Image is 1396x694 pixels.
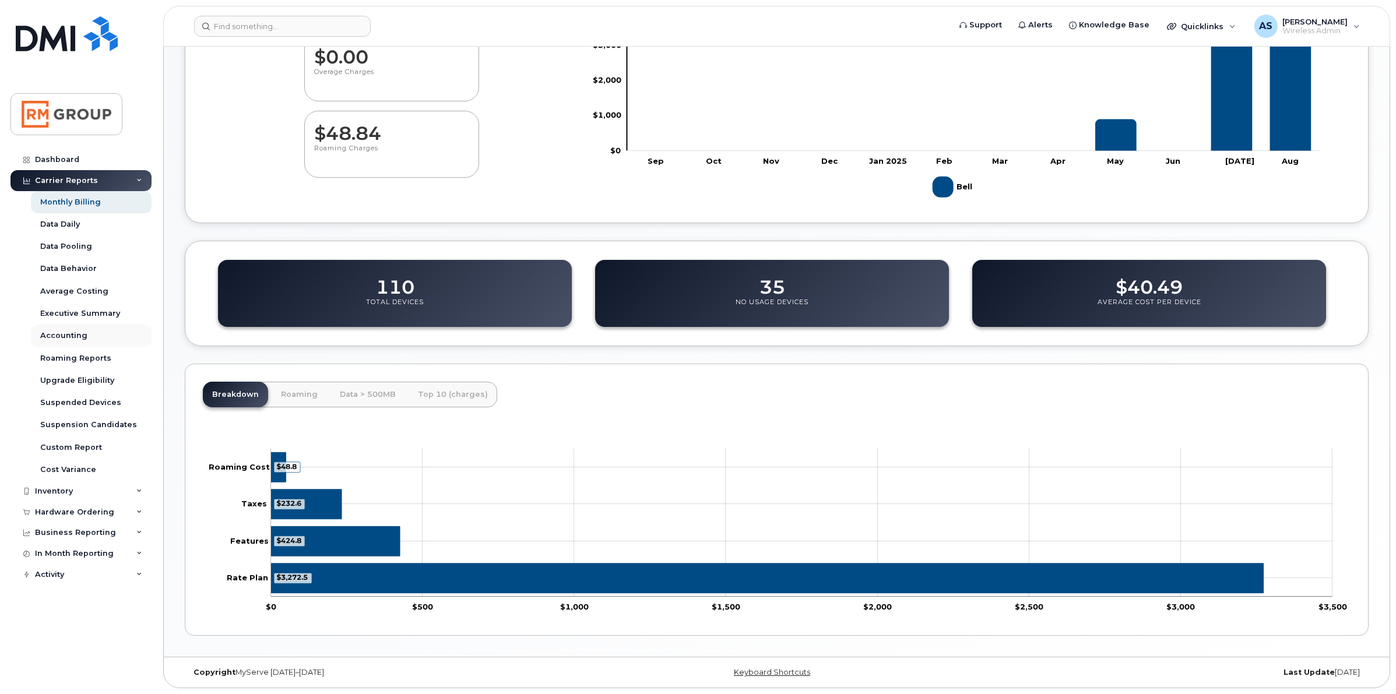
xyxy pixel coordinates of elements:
[1225,156,1254,165] tspan: [DATE]
[736,298,808,319] p: No Usage Devices
[276,573,308,582] tspan: $3,272.5
[1010,13,1061,37] a: Alerts
[992,156,1008,165] tspan: Mar
[864,602,892,611] tspan: $2,000
[648,156,664,165] tspan: Sep
[272,382,327,407] a: Roaming
[1061,13,1158,37] a: Knowledge Base
[1282,17,1348,26] span: [PERSON_NAME]
[734,668,810,677] a: Keyboard Shortcuts
[1284,668,1335,677] strong: Last Update
[209,449,1347,611] g: Chart
[1281,156,1299,165] tspan: Aug
[276,462,297,471] tspan: $48.8
[1116,265,1183,298] dd: $40.49
[330,382,405,407] a: Data > 500MB
[933,172,975,202] g: Legend
[1098,298,1201,319] p: Average Cost Per Device
[276,499,301,508] tspan: $232.6
[412,602,433,611] tspan: $500
[593,40,621,49] tspan: $3,000
[951,13,1010,37] a: Support
[1282,26,1348,36] span: Wireless Admin
[1050,156,1066,165] tspan: Apr
[1167,602,1195,611] tspan: $3,000
[933,172,975,202] g: Bell
[1079,19,1149,31] span: Knowledge Base
[593,110,621,119] tspan: $1,000
[230,536,269,545] tspan: Features
[227,573,268,582] tspan: Rate Plan
[1166,156,1180,165] tspan: Jun
[1318,602,1347,611] tspan: $3,500
[610,146,621,155] tspan: $0
[314,144,469,165] p: Roaming Charges
[241,499,267,508] tspan: Taxes
[759,265,785,298] dd: 35
[821,156,838,165] tspan: Dec
[376,265,414,298] dd: 110
[969,19,1002,31] span: Support
[271,453,1264,593] g: Series
[185,668,579,677] div: MyServe [DATE]–[DATE]
[936,156,952,165] tspan: Feb
[974,668,1369,677] div: [DATE]
[560,602,589,611] tspan: $1,000
[209,462,270,471] tspan: Roaming Cost
[314,111,469,144] dd: $48.84
[1028,19,1053,31] span: Alerts
[203,382,268,407] a: Breakdown
[763,156,779,165] tspan: Nov
[1159,15,1244,38] div: Quicklinks
[276,536,301,545] tspan: $424.8
[869,156,907,165] tspan: Jan 2025
[1246,15,1368,38] div: Anhelina Stech
[1181,22,1223,31] span: Quicklinks
[1107,156,1124,165] tspan: May
[1259,19,1272,33] span: AS
[593,75,621,84] tspan: $2,000
[314,68,469,89] p: Overage Charges
[712,602,740,611] tspan: $1,500
[266,602,276,611] tspan: $0
[1015,602,1044,611] tspan: $2,500
[366,298,424,319] p: Total Devices
[409,382,497,407] a: Top 10 (charges)
[194,16,371,37] input: Find something...
[706,156,722,165] tspan: Oct
[314,35,469,68] dd: $0.00
[194,668,235,677] strong: Copyright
